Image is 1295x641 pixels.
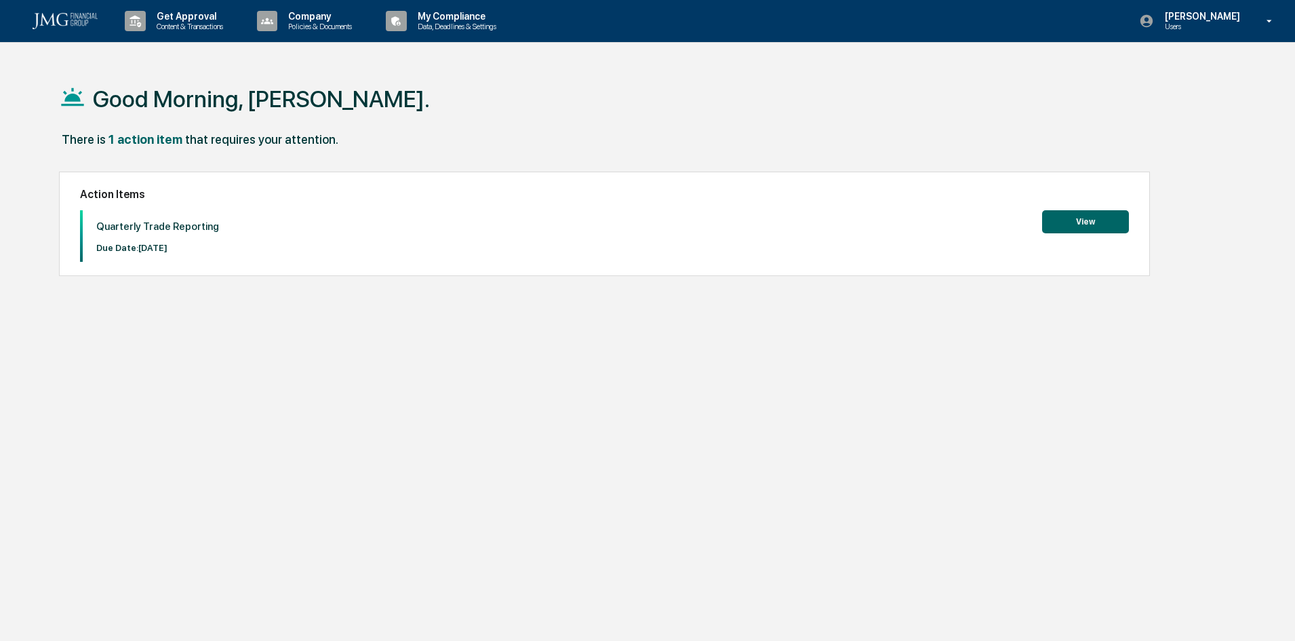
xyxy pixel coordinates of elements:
[146,11,230,22] p: Get Approval
[96,243,219,253] p: Due Date: [DATE]
[146,22,230,31] p: Content & Transactions
[1042,210,1129,233] button: View
[1154,22,1247,31] p: Users
[1042,214,1129,227] a: View
[185,132,338,147] div: that requires your attention.
[96,220,219,233] p: Quarterly Trade Reporting
[108,132,182,147] div: 1 action item
[277,22,359,31] p: Policies & Documents
[407,11,503,22] p: My Compliance
[80,188,1129,201] h2: Action Items
[33,13,98,29] img: logo
[277,11,359,22] p: Company
[93,85,430,113] h1: Good Morning, [PERSON_NAME].
[62,132,106,147] div: There is
[1154,11,1247,22] p: [PERSON_NAME]
[407,22,503,31] p: Data, Deadlines & Settings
